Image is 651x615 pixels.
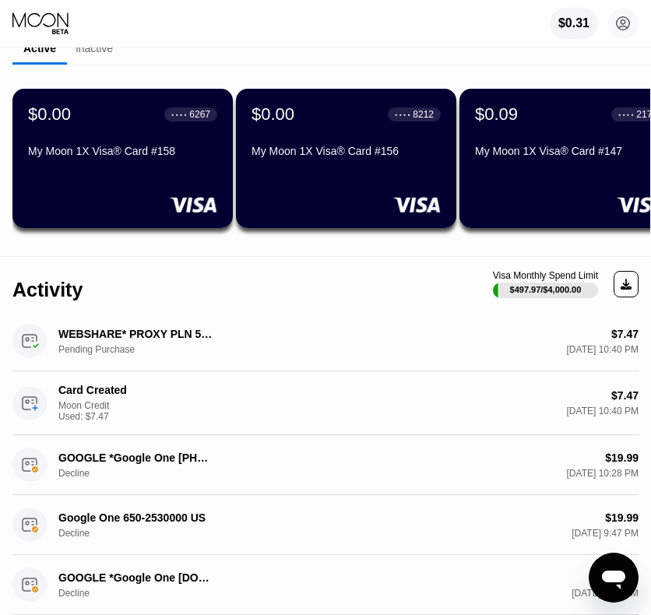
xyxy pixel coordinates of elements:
div: Decline [58,468,136,479]
div: Card Created [58,384,214,396]
div: $0.00● ● ● ●6267My Moon 1X Visa® Card #158 [12,89,233,228]
div: $19.99 [605,452,639,464]
div: Google One 650-2530000 USDecline$19.99[DATE] 9:47 PM [12,495,639,555]
div: Inactive [76,42,113,54]
div: [DATE] 1:01 PM [572,588,639,599]
div: $0.09 [475,104,518,125]
div: [DATE] 10:40 PM [567,344,639,355]
div: $0.00 [252,104,294,125]
div: 6267 [189,109,210,120]
div: $7.47 [611,328,639,340]
div: Activity [12,279,83,301]
div: $7.47 [611,389,639,402]
div: Visa Monthly Spend Limit$497.97/$4,000.00 [493,270,598,298]
div: Visa Monthly Spend Limit [493,270,598,281]
iframe: Button to launch messaging window, conversation in progress [589,553,639,603]
div: Decline [58,588,136,599]
div: [DATE] 9:47 PM [572,528,639,539]
div: Active [23,42,56,54]
div: GOOGLE *Google One [PHONE_NUMBER] USDecline$19.99[DATE] 10:28 PM [12,435,639,495]
div: [DATE] 10:28 PM [567,468,639,479]
div: Decline [58,528,136,539]
div: Moon Credit Used: $7.47 [58,400,136,422]
div: Pending Purchase [58,344,136,355]
div: GOOGLE *Google One [PHONE_NUMBER] US [58,452,214,464]
div: $0.00● ● ● ●8212My Moon 1X Visa® Card #156 [236,89,456,228]
div: $497.97 / $4,000.00 [510,285,582,294]
div: My Moon 1X Visa® Card #156 [252,145,441,157]
div: 8212 [413,109,434,120]
div: [DATE] 10:40 PM [567,406,639,416]
div: $19.99 [605,511,639,524]
div: GOOGLE *Google One [DOMAIN_NAME][URL][GEOGRAPHIC_DATA] [58,571,214,584]
div: Card CreatedMoon Credit Used: $7.47$7.47[DATE] 10:40 PM [12,371,639,435]
div: ● ● ● ● [395,112,410,117]
div: Google One 650-2530000 US [58,511,214,524]
div: $0.31 [550,8,598,39]
div: WEBSHARE* PROXY PLN 5F [PHONE_NUMBER] USPending Purchase$7.47[DATE] 10:40 PM [12,311,639,371]
div: $0.31 [558,16,589,30]
div: GOOGLE *Google One [DOMAIN_NAME][URL][GEOGRAPHIC_DATA]Decline$19.99[DATE] 1:01 PM [12,555,639,615]
div: ● ● ● ● [171,112,187,117]
div: $0.00 [28,104,71,125]
div: ● ● ● ● [618,112,634,117]
div: WEBSHARE* PROXY PLN 5F [PHONE_NUMBER] US [58,328,214,340]
div: My Moon 1X Visa® Card #158 [28,145,217,157]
